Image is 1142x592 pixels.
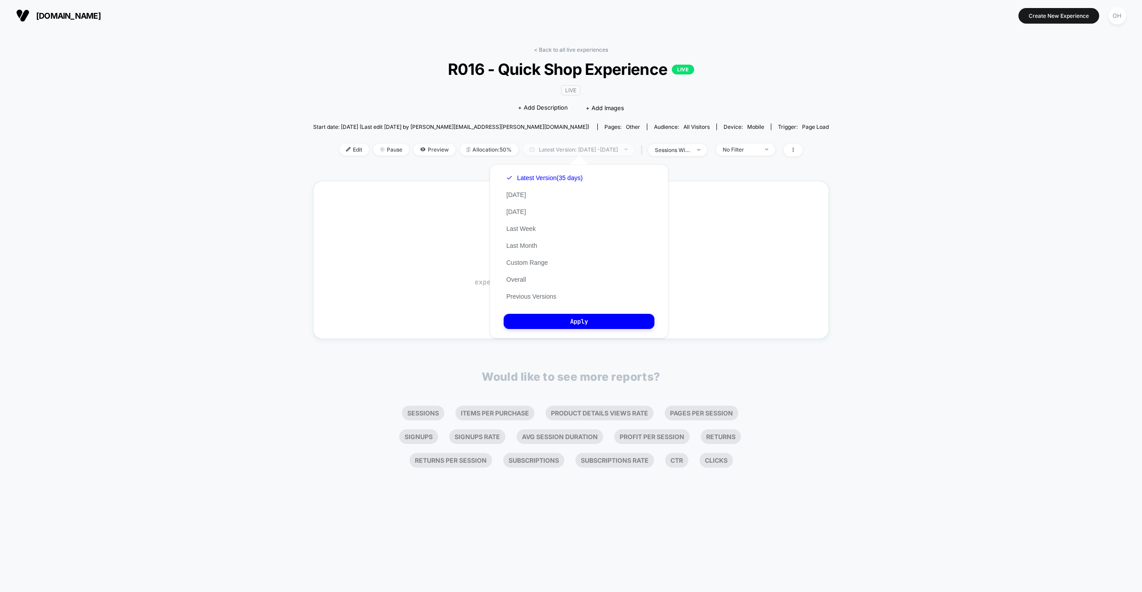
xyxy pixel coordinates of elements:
[346,147,351,152] img: edit
[504,225,538,233] button: Last Week
[802,123,829,130] span: Page Load
[575,453,654,468] li: Subscriptions Rate
[373,144,409,156] span: Pause
[1106,7,1129,25] button: OH
[701,429,741,444] li: Returns
[1109,7,1126,25] div: OH
[504,292,559,300] button: Previous Versions
[747,123,764,130] span: mobile
[504,242,540,250] button: Last Month
[13,8,103,23] button: [DOMAIN_NAME]
[504,259,550,267] button: Custom Range
[625,148,628,150] img: end
[665,406,738,420] li: Pages Per Session
[504,191,529,199] button: [DATE]
[339,60,803,78] span: R016 - Quick Shop Experience
[504,314,654,329] button: Apply
[655,147,691,153] div: sessions with impression
[765,148,768,150] img: end
[402,406,444,420] li: Sessions
[699,453,733,468] li: Clicks
[467,147,470,152] img: rebalance
[414,144,455,156] span: Preview
[626,123,640,130] span: other
[36,11,101,21] span: [DOMAIN_NAME]
[449,429,505,444] li: Signups Rate
[455,406,534,420] li: Items Per Purchase
[546,406,654,420] li: Product Details Views Rate
[654,123,710,130] div: Audience:
[614,429,690,444] li: Profit Per Session
[517,429,603,444] li: Avg Session Duration
[534,46,608,53] a: < Back to all live experiences
[518,103,568,112] span: + Add Description
[604,123,640,130] div: Pages:
[639,144,648,156] span: |
[482,370,660,383] p: Would like to see more reports?
[329,264,813,287] span: Waiting for data…
[561,85,580,95] span: LIVE
[697,149,700,151] img: end
[460,144,518,156] span: Allocation: 50%
[410,453,492,468] li: Returns Per Session
[313,123,589,130] span: Start date: [DATE] (Last edit [DATE] by [PERSON_NAME][EMAIL_ADDRESS][PERSON_NAME][DOMAIN_NAME])
[723,146,758,153] div: No Filter
[665,453,688,468] li: Ctr
[672,65,694,74] p: LIVE
[1018,8,1099,24] button: Create New Experience
[504,174,585,182] button: Latest Version(35 days)
[716,123,771,130] span: Device:
[530,147,534,152] img: calendar
[523,144,634,156] span: Latest Version: [DATE] - [DATE]
[778,123,829,130] div: Trigger:
[16,9,29,22] img: Visually logo
[586,104,624,111] span: + Add Images
[380,147,385,152] img: end
[504,275,529,284] button: Overall
[475,278,667,287] span: experience just started, data will be shown soon
[399,429,438,444] li: Signups
[504,208,529,216] button: [DATE]
[683,123,710,130] span: All Visitors
[339,144,369,156] span: Edit
[503,453,564,468] li: Subscriptions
